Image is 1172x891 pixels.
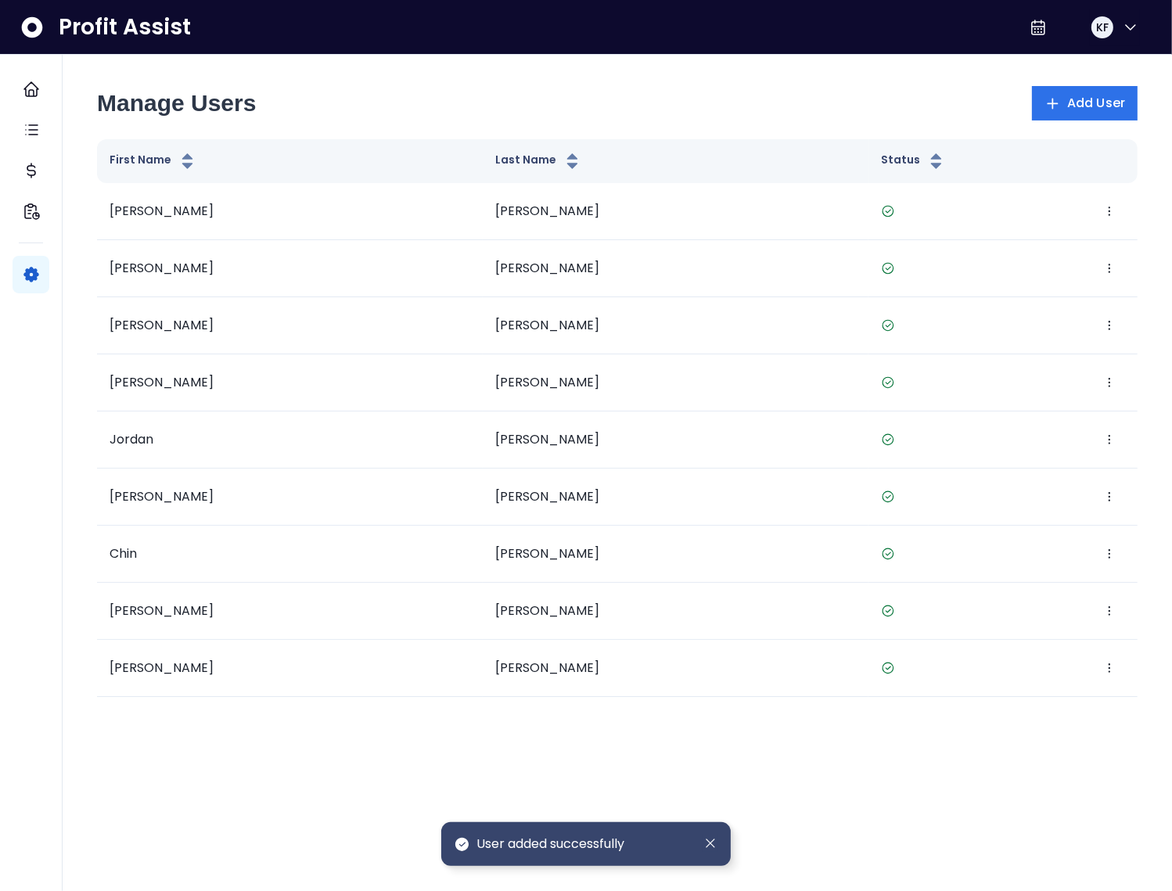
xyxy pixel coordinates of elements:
span: KF [1096,20,1109,35]
span: [PERSON_NAME] [110,602,214,620]
span: User added successfully [476,835,624,853]
span: [PERSON_NAME] [110,487,214,505]
span: [PERSON_NAME] [495,430,599,448]
span: [PERSON_NAME] [495,544,599,562]
span: [PERSON_NAME] [110,373,214,391]
span: [PERSON_NAME] [495,316,599,334]
button: Status [881,152,946,171]
button: Last Name [495,152,582,171]
span: Jordan [110,430,153,448]
span: [PERSON_NAME] [495,202,599,220]
span: [PERSON_NAME] [110,659,214,677]
span: [PERSON_NAME] [110,259,214,277]
span: [PERSON_NAME] [495,487,599,505]
h2: Manage Users [97,89,256,117]
span: [PERSON_NAME] [495,602,599,620]
span: Profit Assist [59,13,191,41]
span: [PERSON_NAME] [110,202,214,220]
span: Add User [1067,94,1125,113]
span: [PERSON_NAME] [495,259,599,277]
span: [PERSON_NAME] [495,659,599,677]
span: [PERSON_NAME] [495,373,599,391]
span: [PERSON_NAME] [110,316,214,334]
button: Add User [1032,86,1138,120]
span: Chin [110,544,137,562]
button: First Name [110,152,197,171]
button: Dismiss [703,835,718,852]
